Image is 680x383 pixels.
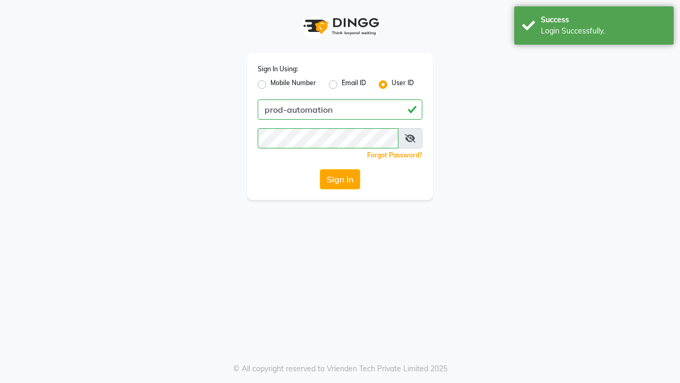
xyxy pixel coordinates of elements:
[258,99,422,120] input: Username
[392,78,414,91] label: User ID
[320,169,360,189] button: Sign In
[297,11,382,42] img: logo1.svg
[541,14,666,26] div: Success
[258,64,298,74] label: Sign In Using:
[541,26,666,37] div: Login Successfully.
[258,128,398,148] input: Username
[342,78,366,91] label: Email ID
[270,78,316,91] label: Mobile Number
[367,151,422,159] a: Forgot Password?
